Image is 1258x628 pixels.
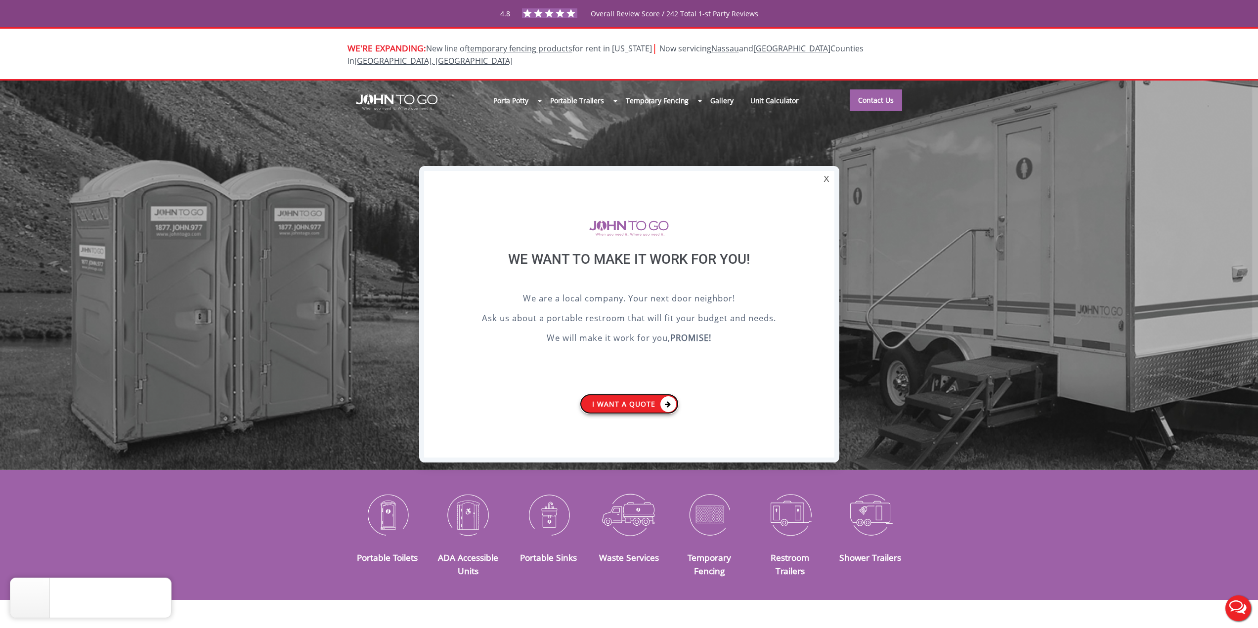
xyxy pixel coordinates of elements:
div: X [819,171,834,188]
button: Live Chat [1218,588,1258,628]
p: Ask us about a portable restroom that will fit your budget and needs. [449,312,810,327]
a: I want a Quote [580,394,679,414]
p: We will make it work for you, [449,332,810,346]
img: logo of viptogo [589,220,669,236]
b: PROMISE! [670,332,711,343]
div: We want to make it work for you! [449,251,810,292]
p: We are a local company. Your next door neighbor! [449,292,810,307]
